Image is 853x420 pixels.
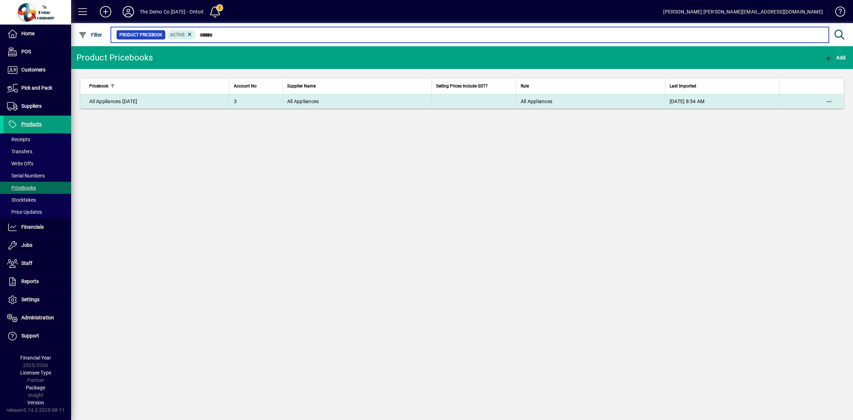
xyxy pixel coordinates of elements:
a: Support [4,327,71,345]
span: Rule [521,82,529,90]
a: Customers [4,61,71,79]
button: Profile [117,5,140,18]
td: [DATE] 8:54 AM [665,94,779,108]
span: Reports [21,278,39,284]
span: Financial Year [20,355,51,361]
span: Receipts [7,137,30,142]
span: Home [21,31,34,36]
a: Home [4,25,71,43]
a: Knowledge Base [830,1,844,25]
span: Jobs [21,242,32,248]
span: Package [26,385,45,390]
button: More options [824,96,835,107]
span: Support [21,333,39,339]
button: Filter [77,28,104,41]
div: Last Imported [670,82,775,90]
span: Supplier Name [287,82,316,90]
div: Rule [521,82,661,90]
span: Version [27,400,44,405]
button: Add [94,5,117,18]
span: Price Updates [7,209,42,215]
span: Pick and Pack [21,85,52,91]
a: Financials [4,218,71,236]
a: Staff [4,255,71,272]
a: Pick and Pack [4,79,71,97]
span: Selling Prices Include GST? [436,82,488,90]
span: All Appliances [521,99,553,104]
span: Last Imported [670,82,696,90]
span: Staff [21,260,32,266]
a: Jobs [4,236,71,254]
a: Transfers [4,145,71,158]
a: Suppliers [4,97,71,115]
a: POS [4,43,71,61]
a: Reports [4,273,71,291]
span: All Appliances [287,99,319,104]
div: Product Pricebooks [76,52,153,63]
div: Supplier Name [287,82,427,90]
a: Serial Numbers [4,170,71,182]
div: Account No [234,82,278,90]
span: Settings [21,297,39,302]
span: Suppliers [21,103,42,109]
a: Settings [4,291,71,309]
span: 3 [234,99,237,104]
mat-chip: Activation status: Active [167,30,196,39]
a: Write Offs [4,158,71,170]
div: The Demo Co [DATE] - Ontoit [140,6,204,17]
a: Price Updates [4,206,71,218]
a: Pricebooks [4,182,71,194]
span: Licensee Type [20,370,51,376]
span: Transfers [7,149,32,154]
span: Active [170,32,185,37]
a: Stocktakes [4,194,71,206]
span: Serial Numbers [7,173,45,179]
a: Administration [4,309,71,327]
span: Administration [21,315,54,320]
span: Pricebook [89,82,108,90]
div: [PERSON_NAME] [PERSON_NAME][EMAIL_ADDRESS][DOMAIN_NAME] [663,6,823,17]
span: Account No [234,82,257,90]
span: POS [21,49,31,54]
span: Product Pricebook [119,31,162,38]
span: Write Offs [7,161,33,166]
span: Stocktakes [7,197,36,203]
button: Add [822,51,847,64]
span: Customers [21,67,45,73]
span: Financials [21,224,44,230]
span: Add [824,55,846,60]
span: Products [21,121,42,127]
span: All Appliances [DATE] [89,99,137,104]
div: Pricebook [89,82,225,90]
span: Pricebooks [7,185,36,191]
span: Filter [79,32,102,38]
a: Receipts [4,133,71,145]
